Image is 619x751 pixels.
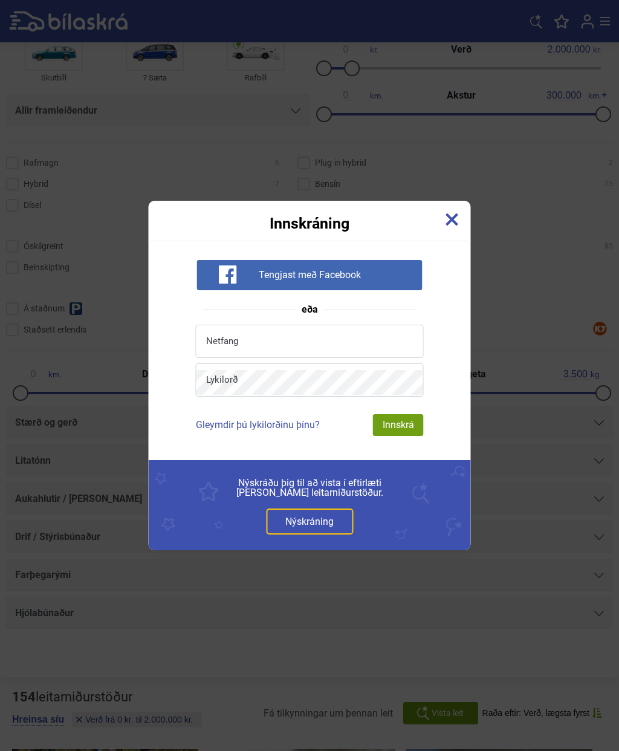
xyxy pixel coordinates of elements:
[373,414,424,436] div: Innskrá
[196,419,320,431] a: Gleymdir þú lykilorðinu þínu?
[446,213,459,226] img: close-x.svg
[259,269,361,281] span: Tengjast með Facebook
[296,305,324,314] span: eða
[196,268,422,280] a: Tengjast með Facebook
[149,201,471,231] div: Innskráning
[266,509,353,535] a: Nýskráning
[218,265,236,284] img: facebook-white-icon.svg
[176,478,444,498] span: Nýskráðu þig til að vista í eftirlæti [PERSON_NAME] leitarniðurstöður.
